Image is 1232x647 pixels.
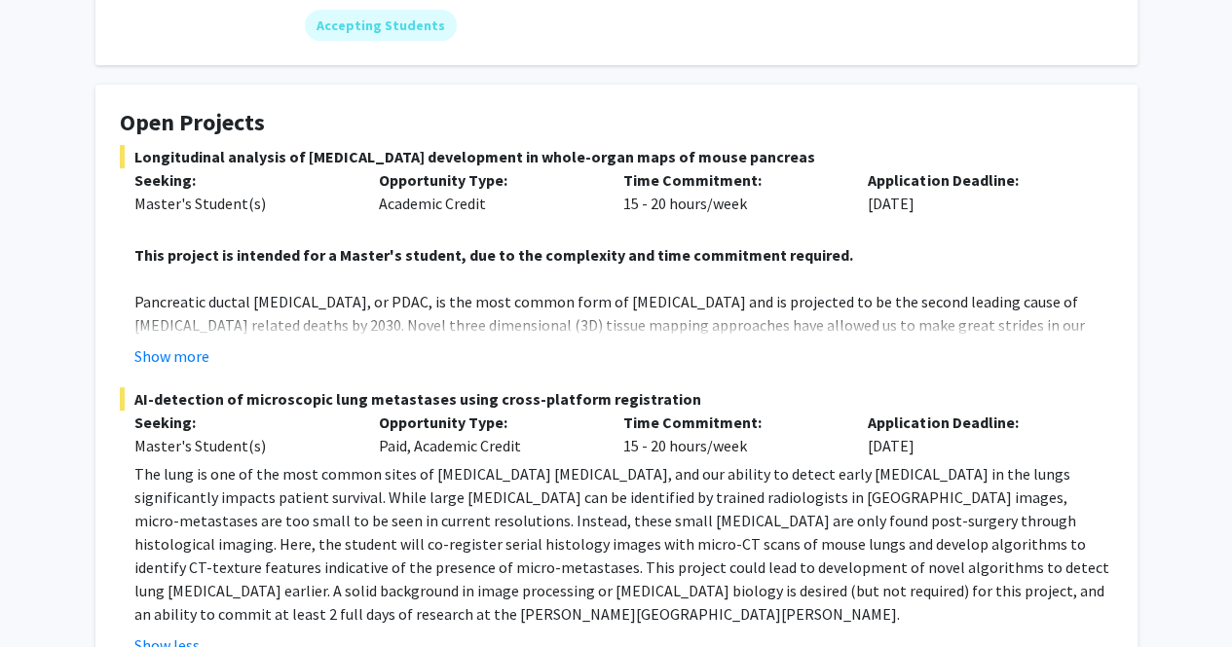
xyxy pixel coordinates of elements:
p: Opportunity Type: [379,168,594,192]
div: Master's Student(s) [134,434,350,457]
span: Longitudinal analysis of [MEDICAL_DATA] development in whole-organ maps of mouse pancreas [120,145,1113,168]
div: Academic Credit [364,168,609,215]
div: 15 - 20 hours/week [609,411,853,457]
p: Seeking: [134,168,350,192]
mat-chip: Accepting Students [305,10,457,41]
p: Application Deadline: [868,411,1083,434]
p: The lung is one of the most common sites of [MEDICAL_DATA] [MEDICAL_DATA], and our ability to det... [134,462,1113,626]
p: Opportunity Type: [379,411,594,434]
p: Pancreatic ductal [MEDICAL_DATA], or PDAC, is the most common form of [MEDICAL_DATA] and is proje... [134,290,1113,430]
strong: This project is intended for a Master's student, due to the complexity and time commitment required. [134,245,853,265]
p: Time Commitment: [623,411,839,434]
div: Paid, Academic Credit [364,411,609,457]
p: Application Deadline: [868,168,1083,192]
div: [DATE] [853,411,1098,457]
div: Master's Student(s) [134,192,350,215]
iframe: Chat [15,559,83,632]
h4: Open Projects [120,109,1113,137]
span: AI-detection of microscopic lung metastases using cross-platform registration [120,387,1113,411]
button: Show more [134,344,209,368]
div: [DATE] [853,168,1098,215]
p: Time Commitment: [623,168,839,192]
p: Seeking: [134,411,350,434]
div: 15 - 20 hours/week [609,168,853,215]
